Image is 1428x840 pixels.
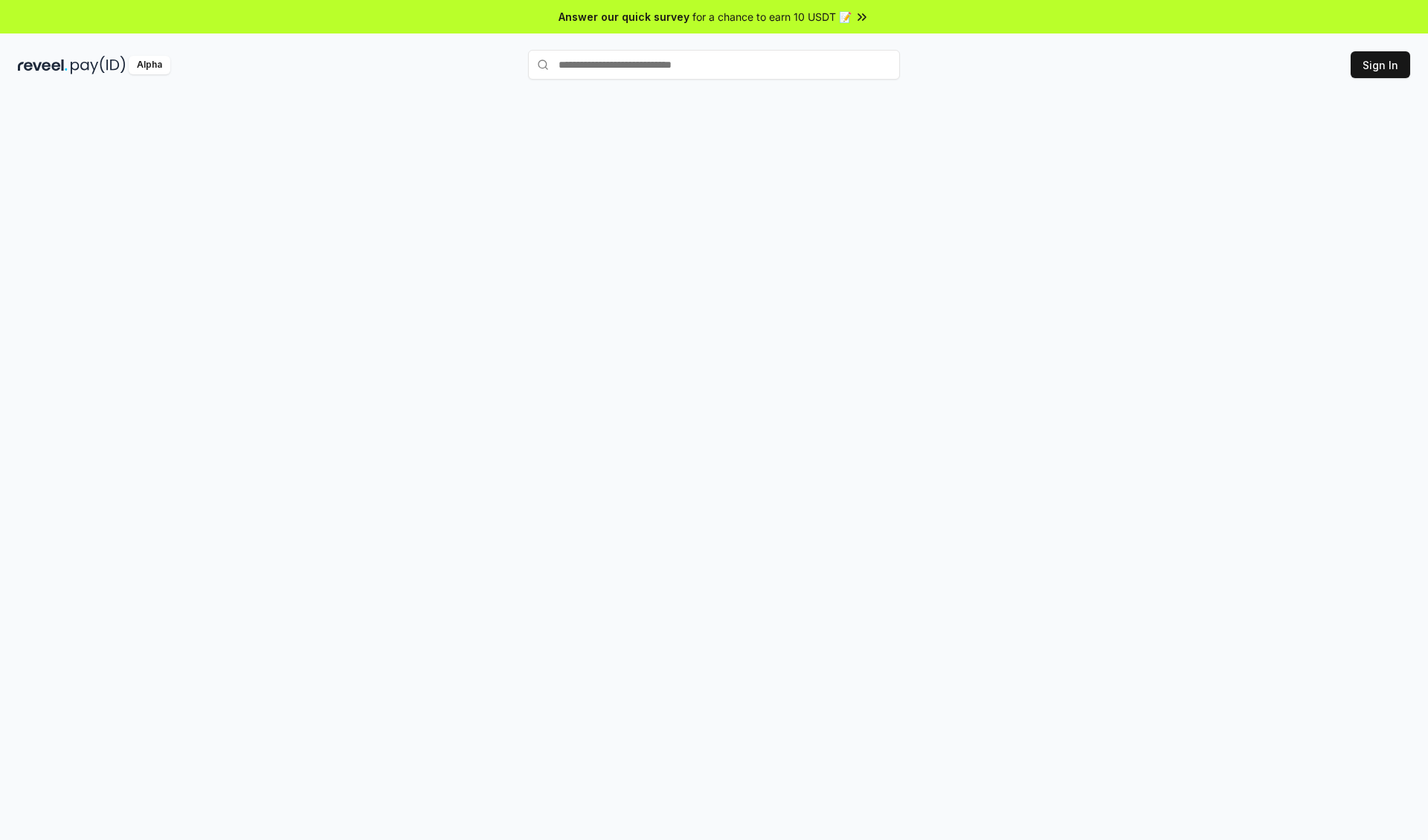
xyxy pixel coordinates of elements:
div: Alpha [129,56,170,74]
span: Answer our quick survey [559,9,689,25]
img: pay_id [71,56,126,74]
img: reveel_dark [18,56,68,74]
span: for a chance to earn 10 USDT 📝 [692,9,852,25]
button: Sign In [1351,51,1410,78]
